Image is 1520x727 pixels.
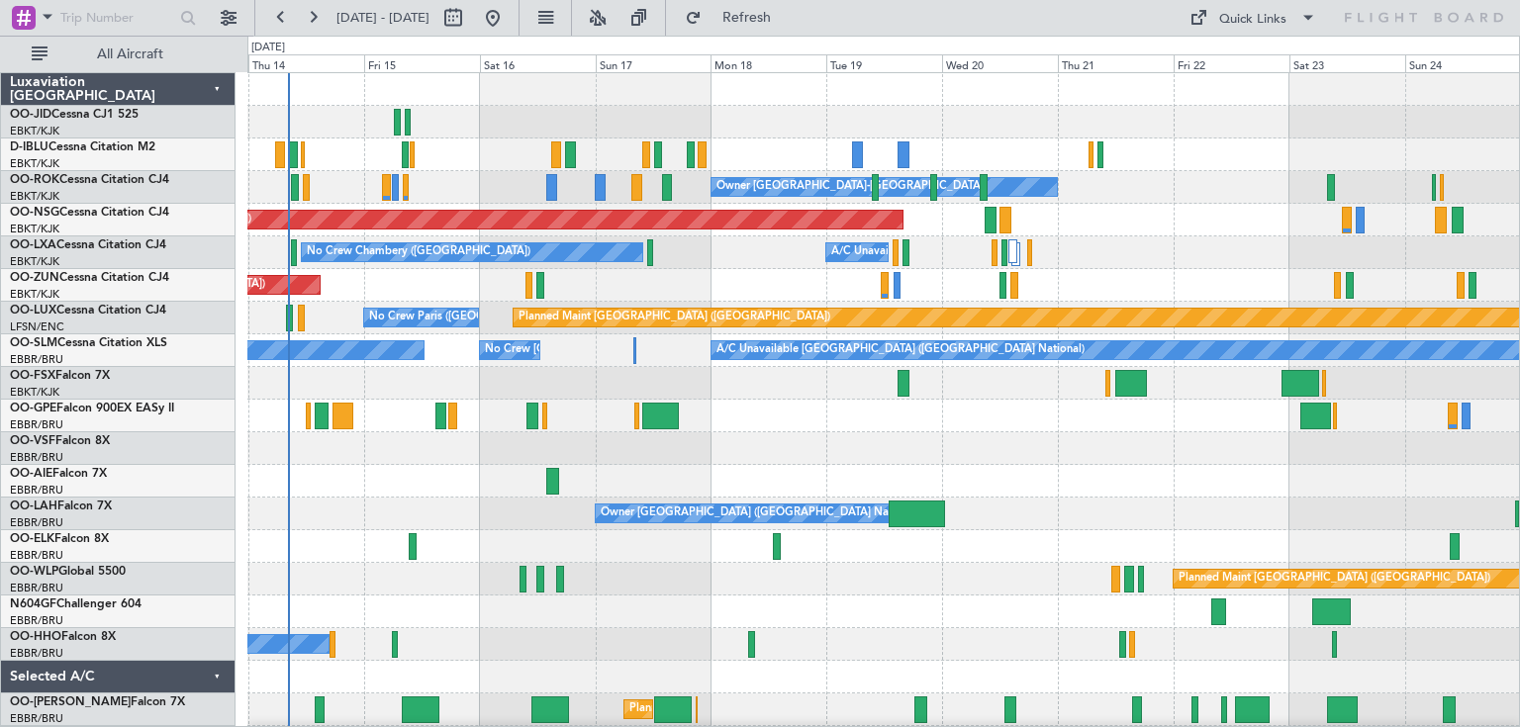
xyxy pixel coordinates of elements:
div: Sat 23 [1289,54,1405,72]
a: EBKT/KJK [10,189,59,204]
div: A/C Unavailable [GEOGRAPHIC_DATA] ([GEOGRAPHIC_DATA] National) [716,335,1085,365]
div: Fri 22 [1174,54,1289,72]
a: EBKT/KJK [10,222,59,236]
div: No Crew Chambery ([GEOGRAPHIC_DATA]) [307,237,530,267]
a: EBKT/KJK [10,287,59,302]
span: [DATE] - [DATE] [336,9,429,27]
a: LFSN/ENC [10,319,64,334]
a: OO-LAHFalcon 7X [10,500,112,512]
div: Owner [GEOGRAPHIC_DATA]-[GEOGRAPHIC_DATA] [716,172,984,202]
span: OO-ROK [10,174,59,186]
div: Sun 17 [596,54,712,72]
span: OO-LAH [10,500,57,512]
span: OO-ELK [10,533,54,545]
a: EBKT/KJK [10,254,59,269]
button: Quick Links [1180,2,1326,34]
a: OO-GPEFalcon 900EX EASy II [10,403,174,414]
input: Trip Number [60,3,174,33]
div: Thu 14 [248,54,364,72]
a: EBBR/BRU [10,417,63,432]
a: OO-LUXCessna Citation CJ4 [10,305,166,317]
span: OO-LUX [10,305,56,317]
a: OO-VSFFalcon 8X [10,435,110,447]
a: OO-SLMCessna Citation XLS [10,337,167,349]
span: N604GF [10,598,56,610]
a: EBBR/BRU [10,352,63,367]
span: D-IBLU [10,141,48,153]
a: OO-FSXFalcon 7X [10,370,110,382]
a: EBBR/BRU [10,581,63,595]
a: EBKT/KJK [10,385,59,400]
span: Refresh [706,11,789,25]
div: Wed 20 [942,54,1058,72]
a: OO-ZUNCessna Citation CJ4 [10,272,169,284]
div: Quick Links [1219,10,1286,30]
a: OO-JIDCessna CJ1 525 [10,109,139,121]
span: OO-[PERSON_NAME] [10,696,131,708]
span: OO-ZUN [10,272,59,284]
span: OO-WLP [10,566,58,578]
span: OO-NSG [10,207,59,219]
button: All Aircraft [22,39,215,70]
a: EBBR/BRU [10,548,63,563]
a: OO-LXACessna Citation CJ4 [10,239,166,251]
a: EBKT/KJK [10,156,59,171]
a: N604GFChallenger 604 [10,598,142,610]
a: EBBR/BRU [10,646,63,661]
a: EBBR/BRU [10,450,63,465]
a: OO-[PERSON_NAME]Falcon 7X [10,696,185,708]
span: OO-SLM [10,337,57,349]
div: Planned Maint [GEOGRAPHIC_DATA] ([GEOGRAPHIC_DATA]) [1179,564,1490,593]
a: OO-ROKCessna Citation CJ4 [10,174,169,186]
a: EBBR/BRU [10,483,63,498]
a: OO-HHOFalcon 8X [10,631,116,643]
span: OO-LXA [10,239,56,251]
span: All Aircraft [51,47,209,61]
a: EBBR/BRU [10,613,63,628]
a: EBBR/BRU [10,711,63,726]
a: EBBR/BRU [10,515,63,530]
div: Planned Maint [GEOGRAPHIC_DATA] ([GEOGRAPHIC_DATA]) [519,303,830,332]
div: Sat 16 [480,54,596,72]
span: OO-FSX [10,370,55,382]
div: Owner [GEOGRAPHIC_DATA] ([GEOGRAPHIC_DATA] National) [601,499,920,528]
a: EBKT/KJK [10,124,59,138]
a: OO-NSGCessna Citation CJ4 [10,207,169,219]
span: OO-AIE [10,468,52,480]
span: OO-JID [10,109,51,121]
div: No Crew [GEOGRAPHIC_DATA] ([GEOGRAPHIC_DATA] National) [485,335,816,365]
span: OO-VSF [10,435,55,447]
div: Planned Maint [GEOGRAPHIC_DATA] ([GEOGRAPHIC_DATA] National) [629,694,988,724]
button: Refresh [676,2,795,34]
div: Mon 18 [711,54,826,72]
a: OO-ELKFalcon 8X [10,533,109,545]
div: [DATE] [251,40,285,56]
span: OO-GPE [10,403,56,414]
div: A/C Unavailable [831,237,913,267]
a: OO-WLPGlobal 5500 [10,566,126,578]
div: Thu 21 [1058,54,1174,72]
div: Tue 19 [826,54,942,72]
div: No Crew Paris ([GEOGRAPHIC_DATA]) [369,303,565,332]
a: D-IBLUCessna Citation M2 [10,141,155,153]
div: Fri 15 [364,54,480,72]
a: OO-AIEFalcon 7X [10,468,107,480]
span: OO-HHO [10,631,61,643]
